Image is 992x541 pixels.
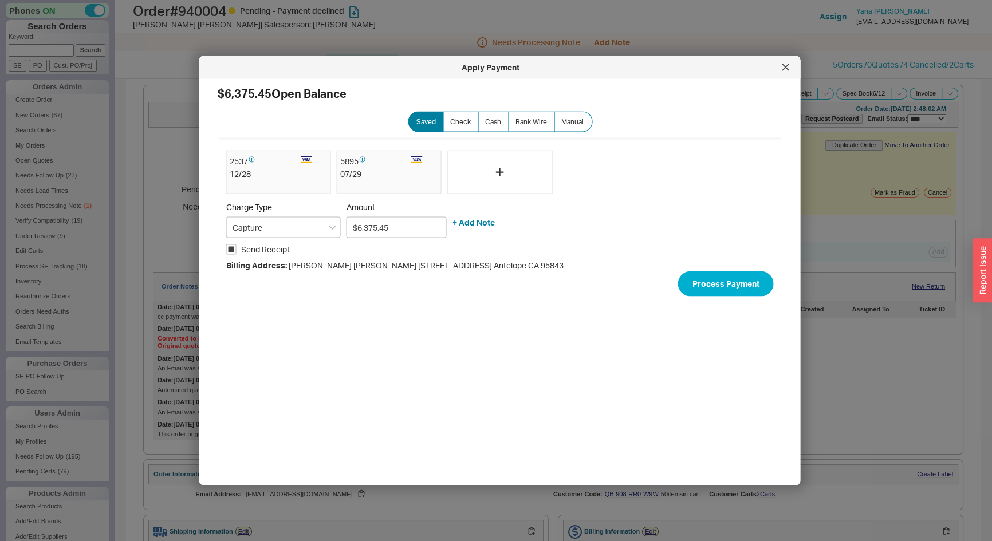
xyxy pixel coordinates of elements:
span: Send Receipt [241,243,290,255]
h2: $6,375.45 Open Balance [218,88,782,100]
span: Check [450,117,471,127]
button: + Add Note [452,217,495,228]
span: Charge Type [226,202,272,211]
input: Select... [226,216,341,238]
div: 2537 [230,154,295,168]
div: Apply Payment [205,62,777,73]
span: Amount [347,202,447,212]
span: Cash [485,117,501,127]
span: Manual [561,117,584,127]
svg: open menu [329,225,336,230]
span: Bank Wire [515,117,547,127]
input: Send Receipt [226,244,237,254]
span: Process Payment [692,277,759,290]
div: 07 / 29 [340,168,438,179]
input: Amount [347,216,447,238]
span: Saved [416,117,436,127]
div: 5895 [340,154,406,168]
button: Process Payment [678,271,774,296]
div: 12 / 28 [230,168,328,179]
span: Billing Address: [226,260,287,270]
div: [PERSON_NAME] [PERSON_NAME] [STREET_ADDRESS] Antelope CA 95843 [226,260,774,271]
